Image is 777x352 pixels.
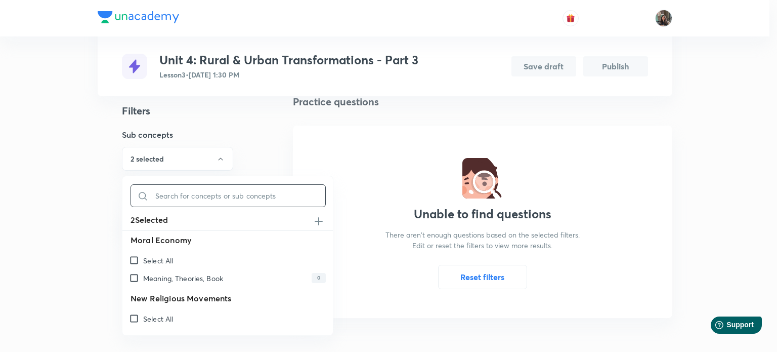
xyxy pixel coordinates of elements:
div: 0 [312,273,326,283]
input: Search for concepts or sub concepts [143,183,313,208]
div: 2 Selected [122,215,333,231]
img: expand [313,215,325,227]
p: Select All [143,255,173,266]
iframe: Help widget launcher [687,312,766,341]
p: New Religious Movements [131,292,231,304]
div: 0 [312,331,326,341]
p: Select All [143,314,173,324]
p: Moral Economy [131,234,192,246]
p: Meaning, Theories, Book [143,273,223,284]
p: [DEMOGRAPHIC_DATA] [143,331,222,342]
